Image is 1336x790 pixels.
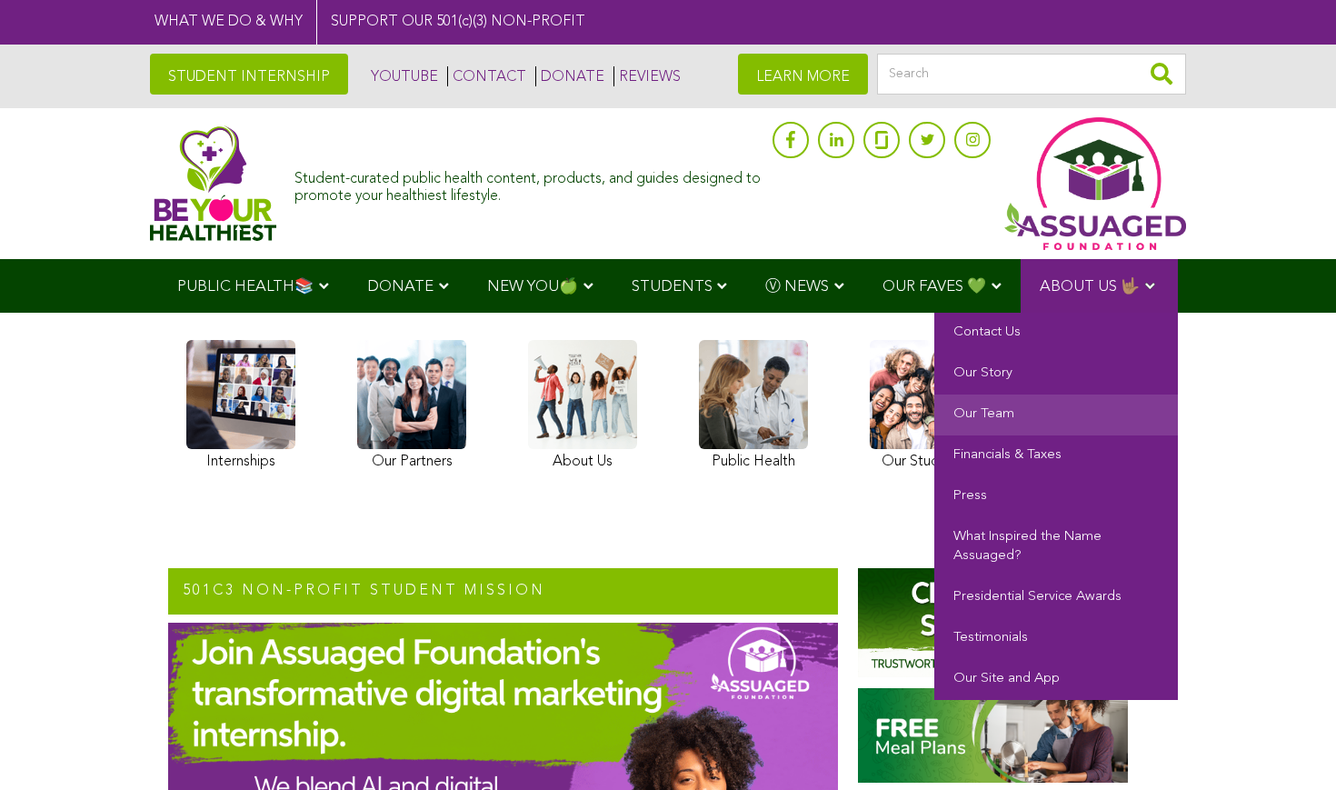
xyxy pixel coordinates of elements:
[934,313,1178,354] a: Contact Us
[632,279,713,295] span: STUDENTS
[1040,279,1140,295] span: ABOUT US 🤟🏽
[1245,703,1336,790] iframe: Chat Widget
[487,279,578,295] span: NEW YOU🍏
[168,568,838,615] h2: 501c3 NON-PROFIT STUDENT MISSION
[150,259,1186,313] div: Navigation Menu
[934,354,1178,395] a: Our Story
[765,279,829,295] span: Ⓥ NEWS
[1004,117,1186,250] img: Assuaged App
[877,54,1186,95] input: Search
[738,54,868,95] a: LEARN MORE
[858,688,1128,783] img: Homepage-Free-Meal-Plans-Assuaged
[934,618,1178,659] a: Testimonials
[177,279,314,295] span: PUBLIC HEALTH📚
[613,66,681,86] a: REVIEWS
[367,279,434,295] span: DONATE
[858,568,1128,677] img: Assuaged-Foundation-Student-Internship-Opportunity-Reviews-Mission-GIPHY-2
[875,131,888,149] img: glassdoor
[934,395,1178,435] a: Our Team
[934,659,1178,700] a: Our Site and App
[366,66,438,86] a: YOUTUBE
[934,476,1178,517] a: Press
[934,577,1178,618] a: Presidential Service Awards
[934,435,1178,476] a: Financials & Taxes
[934,517,1178,577] a: What Inspired the Name Assuaged?
[294,162,763,205] div: Student-curated public health content, products, and guides designed to promote your healthiest l...
[882,279,986,295] span: OUR FAVES 💚
[447,66,526,86] a: CONTACT
[150,125,276,241] img: Assuaged
[535,66,604,86] a: DONATE
[150,54,348,95] a: STUDENT INTERNSHIP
